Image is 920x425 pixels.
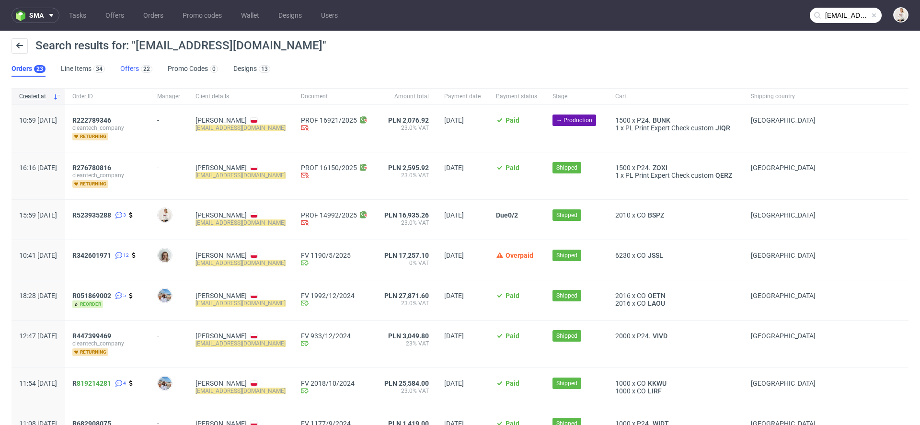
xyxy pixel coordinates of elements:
[100,8,130,23] a: Offers
[301,292,369,299] a: FV 1992/12/2024
[301,332,369,340] a: FV 933/12/2024
[444,292,464,299] span: [DATE]
[615,292,631,299] span: 2016
[615,211,736,219] div: x
[72,292,113,299] a: R051869002
[168,61,218,77] a: Promo Codes0
[637,292,646,299] span: CO
[646,387,664,395] a: LIRF
[508,211,518,219] span: 0/2
[72,332,111,340] span: R447399469
[11,8,59,23] button: sma
[72,211,111,219] span: R523935288
[195,340,286,347] mark: [EMAIL_ADDRESS][DOMAIN_NAME]
[158,289,172,302] img: Marta Kozłowska
[637,299,646,307] span: CO
[72,164,111,172] span: R276780816
[556,116,592,125] span: → Production
[615,252,631,259] span: 6230
[506,164,519,172] span: Paid
[72,252,113,259] a: R342601971
[388,116,429,124] span: PLN 2,076.92
[384,259,429,267] span: 0% VAT
[384,292,429,299] span: PLN 27,871.60
[637,387,646,395] span: CO
[384,219,429,227] span: 23.0% VAT
[157,92,180,101] span: Manager
[301,116,357,124] a: PROF 16921/2025
[556,211,577,219] span: Shipped
[77,379,111,387] a: 819214281
[177,8,228,23] a: Promo codes
[195,92,286,101] span: Client details
[506,116,519,124] span: Paid
[72,379,111,387] span: R
[384,124,429,132] span: 23.0% VAT
[301,252,369,259] a: FV 1190/5/2025
[506,379,519,387] span: Paid
[651,116,672,124] span: BUNK
[615,211,631,219] span: 2010
[19,332,57,340] span: 12:47 [DATE]
[646,299,667,307] span: LAOU
[388,332,429,340] span: PLN 3,049.80
[158,249,172,262] img: Monika Poźniak
[195,172,286,179] mark: [EMAIL_ADDRESS][DOMAIN_NAME]
[646,252,665,259] a: JSSL
[556,291,577,300] span: Shipped
[157,160,180,172] div: -
[646,292,667,299] a: OETN
[16,10,29,21] img: logo
[195,219,286,226] mark: [EMAIL_ADDRESS][DOMAIN_NAME]
[496,92,537,101] span: Payment status
[615,164,631,172] span: 1500
[637,164,651,172] span: P24.
[751,252,816,259] span: [GEOGRAPHIC_DATA]
[72,116,111,124] span: R222789346
[158,377,172,390] img: Marta Kozłowska
[384,211,429,219] span: PLN 16,935.26
[19,379,57,387] span: 11:54 [DATE]
[384,379,429,387] span: PLN 25,584.00
[158,208,172,222] img: Mari Fok
[19,252,57,259] span: 10:41 [DATE]
[646,379,668,387] a: KKWU
[113,292,126,299] a: 5
[19,164,57,172] span: 16:16 [DATE]
[615,379,736,387] div: x
[72,116,113,124] a: R222789346
[384,92,429,101] span: Amount total
[651,164,669,172] a: ZOXI
[123,292,126,299] span: 5
[96,66,103,72] div: 34
[61,61,105,77] a: Line Items34
[384,172,429,179] span: 23.0% VAT
[11,61,46,77] a: Orders23
[315,8,344,23] a: Users
[19,116,57,124] span: 10:59 [DATE]
[556,379,577,388] span: Shipped
[615,116,631,124] span: 1500
[72,292,111,299] span: R051869002
[713,172,734,179] span: QERZ
[637,116,651,124] span: P24.
[444,164,464,172] span: [DATE]
[444,116,464,124] span: [DATE]
[751,292,816,299] span: [GEOGRAPHIC_DATA]
[637,252,646,259] span: CO
[388,164,429,172] span: PLN 2,595.92
[113,379,126,387] a: 4
[556,163,577,172] span: Shipped
[301,164,357,172] a: PROF 16150/2025
[646,211,666,219] a: BSPZ
[615,116,736,124] div: x
[235,8,265,23] a: Wallet
[615,299,631,307] span: 2016
[123,211,126,219] span: 3
[713,124,732,132] a: JIQR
